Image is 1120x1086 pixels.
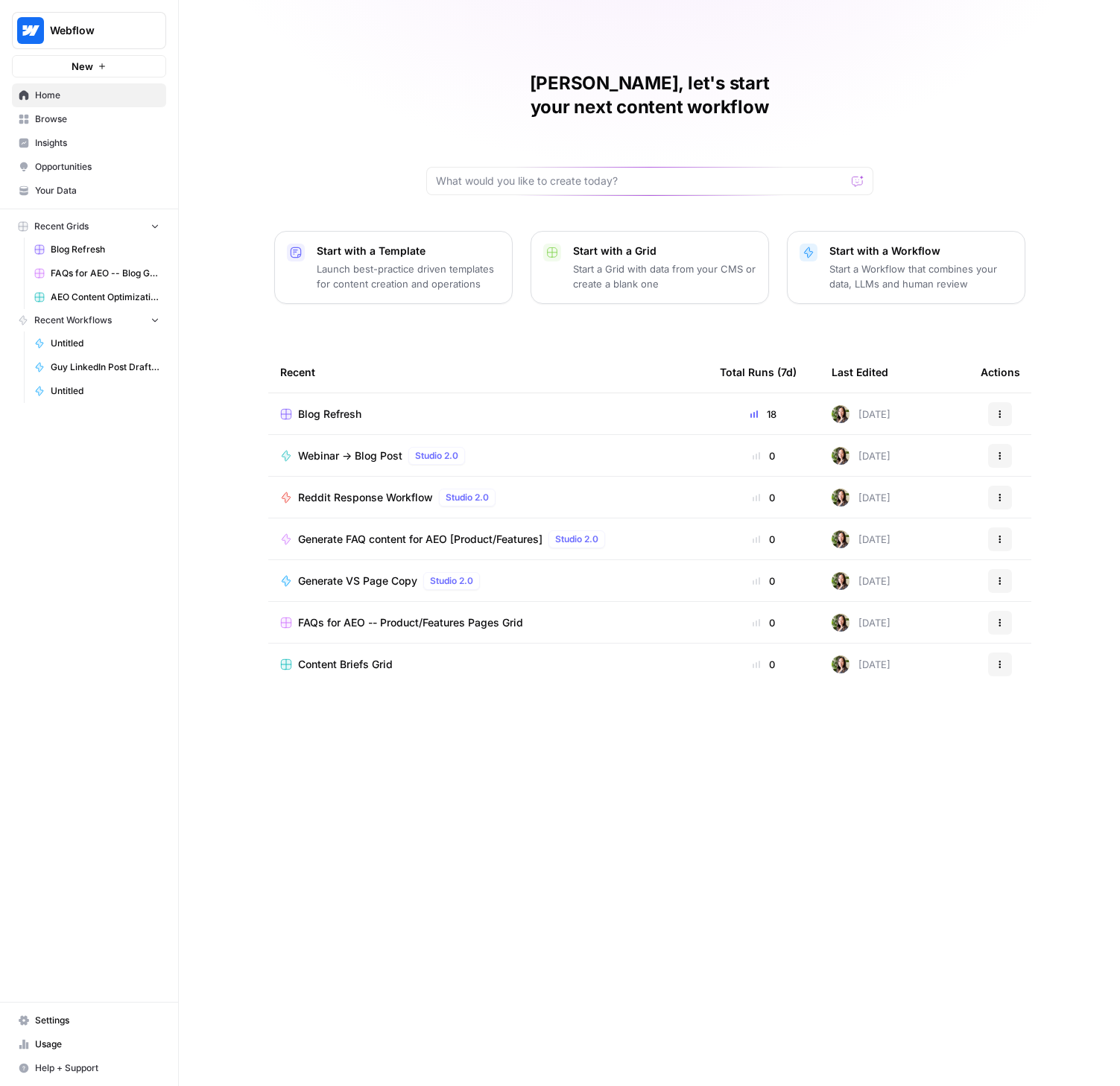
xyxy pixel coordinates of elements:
span: Studio 2.0 [446,491,489,504]
span: Blog Refresh [298,407,361,422]
span: Untitled [51,384,159,398]
p: Launch best-practice driven templates for content creation and operations [317,261,500,291]
button: Recent Grids [12,215,166,238]
a: AEO Content Optimizations Grid [28,285,166,309]
a: Blog Refresh [28,238,166,261]
button: Recent Workflows [12,309,166,331]
a: Generate FAQ content for AEO [Product/Features]Studio 2.0 [280,530,696,548]
button: Start with a WorkflowStart a Workflow that combines your data, LLMs and human review [787,231,1025,304]
img: tfqcqvankhknr4alfzf7rpur2gif [832,655,850,673]
a: Reddit Response WorkflowStudio 2.0 [280,489,696,507]
img: Webflow Logo [17,17,44,44]
img: tfqcqvankhknr4alfzf7rpur2gif [832,489,850,507]
span: AEO Content Optimizations Grid [51,290,159,304]
span: Guy LinkedIn Post Draft Creator [51,361,159,374]
a: Usage [12,1032,166,1056]
div: [DATE] [832,489,890,507]
span: New [72,59,93,74]
div: [DATE] [832,572,890,590]
a: Opportunities [12,155,166,179]
a: Guy LinkedIn Post Draft Creator [28,355,166,379]
a: Browse [12,107,166,131]
div: 0 [720,657,808,672]
button: Start with a GridStart a Grid with data from your CMS or create a blank one [531,231,769,304]
span: Blog Refresh [51,243,159,256]
a: Generate VS Page CopyStudio 2.0 [280,572,696,590]
img: tfqcqvankhknr4alfzf7rpur2gif [832,614,850,632]
div: 18 [720,407,808,422]
span: Insights [35,136,159,150]
span: Webflow [50,23,140,38]
a: Your Data [12,179,166,203]
div: 0 [720,448,808,463]
a: Insights [12,131,166,155]
img: tfqcqvankhknr4alfzf7rpur2gif [832,530,850,548]
span: Webinar -> Blog Post [298,448,402,463]
input: What would you like to create today? [436,174,846,188]
span: Recent Grids [34,220,89,233]
span: Help + Support [35,1061,159,1075]
button: Workspace: Webflow [12,12,166,49]
div: 0 [720,532,808,547]
div: [DATE] [832,655,890,673]
a: Untitled [28,331,166,355]
span: Content Briefs Grid [298,657,393,672]
div: 0 [720,574,808,588]
a: Blog Refresh [280,407,696,422]
div: [DATE] [832,530,890,548]
img: tfqcqvankhknr4alfzf7rpur2gif [832,447,850,465]
div: Actions [981,352,1020,393]
span: Generate VS Page Copy [298,574,417,588]
h1: [PERSON_NAME], let's start your next content workflow [426,72,873,119]
div: 0 [720,490,808,505]
span: Usage [35,1038,159,1051]
span: Reddit Response Workflow [298,490,433,505]
a: Untitled [28,379,166,403]
p: Start a Workflow that combines your data, LLMs and human review [829,261,1013,291]
span: Studio 2.0 [555,533,598,546]
span: Recent Workflows [34,314,112,327]
p: Start with a Workflow [829,244,1013,258]
img: tfqcqvankhknr4alfzf7rpur2gif [832,572,850,590]
button: Start with a TemplateLaunch best-practice driven templates for content creation and operations [274,231,513,304]
p: Start with a Grid [573,244,756,258]
div: Total Runs (7d) [720,352,797,393]
span: FAQs for AEO -- Product/Features Pages Grid [298,615,523,630]
a: Content Briefs Grid [280,657,696,672]
div: Recent [280,352,696,393]
img: tfqcqvankhknr4alfzf7rpur2gif [832,405,850,423]
a: Webinar -> Blog PostStudio 2.0 [280,447,696,465]
div: 0 [720,615,808,630]
p: Start a Grid with data from your CMS or create a blank one [573,261,756,291]
a: FAQs for AEO -- Blog Grid [28,261,166,285]
button: Help + Support [12,1056,166,1080]
a: Home [12,83,166,107]
span: Settings [35,1014,159,1027]
span: Studio 2.0 [430,574,473,588]
span: Opportunities [35,160,159,174]
div: [DATE] [832,405,890,423]
span: Home [35,89,159,102]
a: FAQs for AEO -- Product/Features Pages Grid [280,615,696,630]
div: Last Edited [832,352,888,393]
span: Untitled [51,337,159,350]
a: Settings [12,1009,166,1032]
span: Browse [35,112,159,126]
span: FAQs for AEO -- Blog Grid [51,267,159,280]
div: [DATE] [832,614,890,632]
span: Your Data [35,184,159,197]
span: Studio 2.0 [415,449,458,463]
div: [DATE] [832,447,890,465]
span: Generate FAQ content for AEO [Product/Features] [298,532,542,547]
button: New [12,55,166,77]
p: Start with a Template [317,244,500,258]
